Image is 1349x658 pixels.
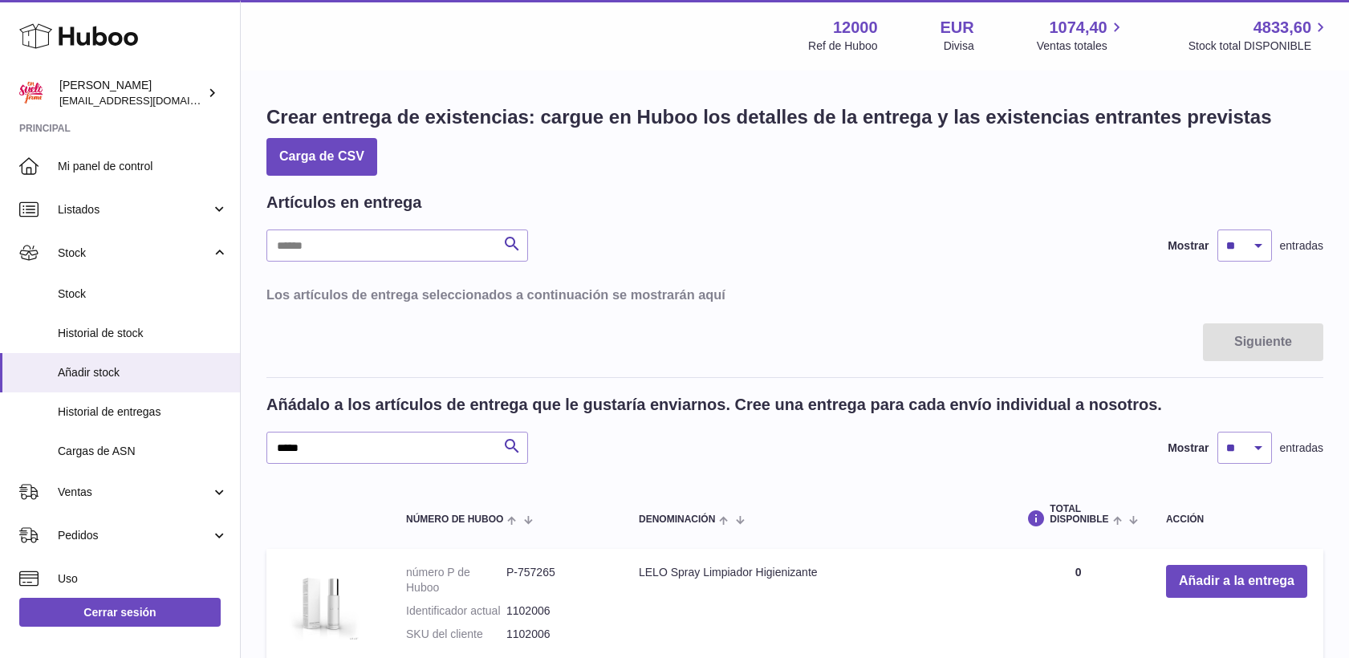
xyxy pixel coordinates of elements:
img: LELO Spray Limpiador Higienizante [282,565,363,645]
dd: P-757265 [506,565,607,595]
button: Carga de CSV [266,138,377,176]
label: Mostrar [1168,238,1209,254]
dt: Identificador actual [406,603,506,619]
dd: 1102006 [506,603,607,619]
span: Añadir stock [58,365,228,380]
span: Mi panel de control [58,159,228,174]
span: entradas [1280,441,1323,456]
span: [EMAIL_ADDRESS][DOMAIN_NAME] [59,94,236,107]
strong: EUR [941,17,974,39]
h2: Añádalo a los artículos de entrega que le gustaría enviarnos. Cree una entrega para cada envío in... [266,394,1162,416]
div: Ref de Huboo [808,39,877,54]
span: Denominación [639,514,715,525]
label: Mostrar [1168,441,1209,456]
strong: 12000 [833,17,878,39]
span: Stock total DISPONIBLE [1189,39,1330,54]
h3: Los artículos de entrega seleccionados a continuación se mostrarán aquí [266,286,1323,303]
span: Uso [58,571,228,587]
span: Stock [58,246,211,261]
div: Divisa [944,39,974,54]
span: Historial de stock [58,326,228,341]
span: Historial de entregas [58,404,228,420]
h1: Crear entrega de existencias: cargue en Huboo los detalles de la entrega y las existencias entran... [266,104,1272,130]
span: 1074,40 [1049,17,1107,39]
dd: 1102006 [506,627,607,642]
span: entradas [1280,238,1323,254]
img: mar@ensuelofirme.com [19,81,43,105]
a: Cerrar sesión [19,598,221,627]
span: Número de Huboo [406,514,503,525]
span: Ventas [58,485,211,500]
span: Ventas totales [1037,39,1126,54]
h2: Artículos en entrega [266,192,421,213]
span: Total DISPONIBLE [1050,504,1108,525]
dt: número P de Huboo [406,565,506,595]
div: Acción [1166,514,1307,525]
span: Listados [58,202,211,217]
span: Cargas de ASN [58,444,228,459]
a: 4833,60 Stock total DISPONIBLE [1189,17,1330,54]
button: Añadir a la entrega [1166,565,1307,598]
span: Pedidos [58,528,211,543]
span: 4833,60 [1254,17,1311,39]
dt: SKU del cliente [406,627,506,642]
span: Stock [58,286,228,302]
div: [PERSON_NAME] [59,78,204,108]
a: 1074,40 Ventas totales [1037,17,1126,54]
